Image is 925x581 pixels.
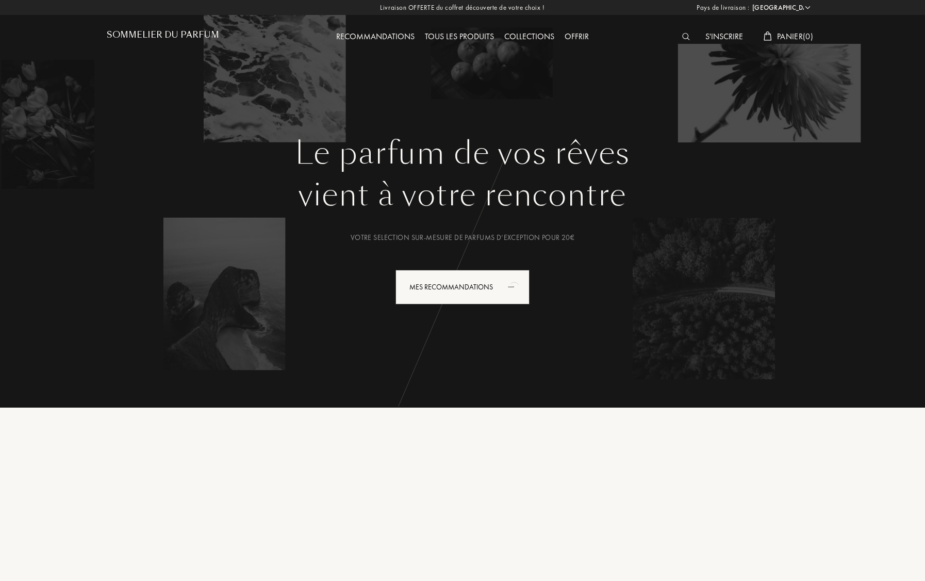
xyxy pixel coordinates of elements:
h1: Le parfum de vos rêves [114,135,811,172]
div: S'inscrire [700,30,748,44]
span: Panier ( 0 ) [777,31,813,42]
h1: Sommelier du Parfum [107,30,219,40]
a: Sommelier du Parfum [107,30,219,44]
img: cart_white.svg [764,31,772,41]
span: Pays de livraison : [697,3,750,13]
a: Mes Recommandationsanimation [388,270,537,304]
a: Offrir [559,31,594,42]
div: Offrir [559,30,594,44]
div: Mes Recommandations [395,270,530,304]
div: animation [504,276,525,297]
div: Collections [499,30,559,44]
a: S'inscrire [700,31,748,42]
div: Votre selection sur-mesure de parfums d’exception pour 20€ [114,232,811,243]
div: vient à votre rencontre [114,172,811,218]
a: Collections [499,31,559,42]
a: Recommandations [331,31,420,42]
img: search_icn_white.svg [682,33,690,40]
div: Recommandations [331,30,420,44]
a: Tous les produits [420,31,499,42]
div: Tous les produits [420,30,499,44]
